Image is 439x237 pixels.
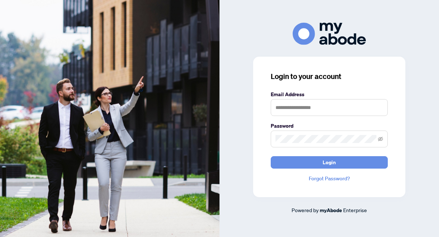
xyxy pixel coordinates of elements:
label: Password [271,122,388,130]
span: Login [323,157,336,168]
span: eye-invisible [378,136,383,142]
img: ma-logo [293,23,366,45]
button: Login [271,156,388,169]
a: myAbode [320,206,342,214]
label: Email Address [271,90,388,98]
span: Enterprise [343,207,367,213]
a: Forgot Password? [271,174,388,183]
span: Powered by [292,207,319,213]
h3: Login to your account [271,71,388,82]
